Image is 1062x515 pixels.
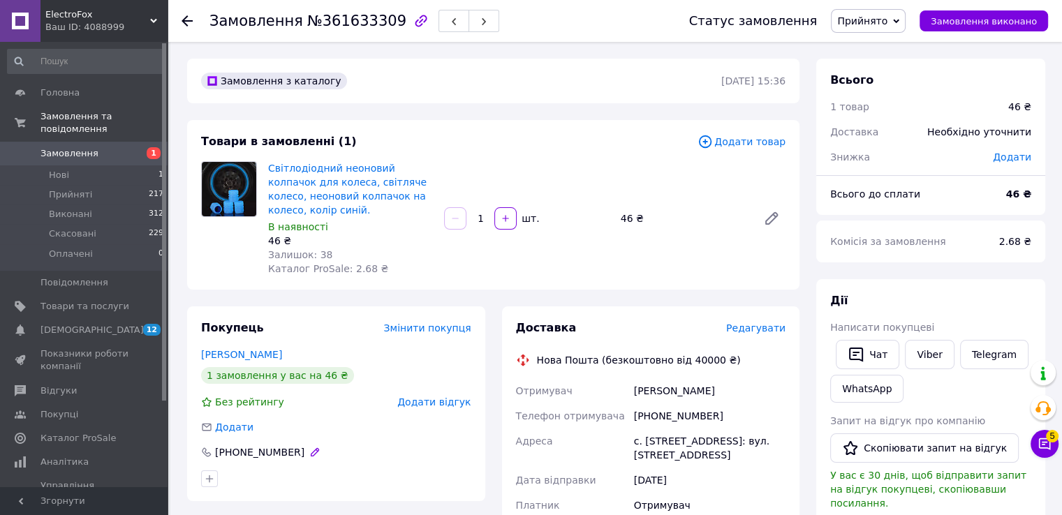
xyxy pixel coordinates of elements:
span: 1 [147,147,161,159]
span: Всього [830,73,873,87]
span: 312 [149,208,163,221]
span: Додати відгук [397,396,471,408]
div: с. [STREET_ADDRESS]: вул. [STREET_ADDRESS] [631,428,788,468]
div: 1 замовлення у вас на 46 ₴ [201,367,354,384]
span: Додати товар [698,134,786,149]
span: Адреса [516,435,553,447]
div: Нова Пошта (безкоштовно від 40000 ₴) [533,353,744,367]
span: У вас є 30 днів, щоб відправити запит на відгук покупцеві, скопіювавши посилання. [830,470,1026,509]
span: 5 [1046,430,1059,442]
span: Прийнято [837,15,887,27]
span: 1 товар [830,101,869,112]
span: Доставка [516,321,577,334]
span: Доставка [830,126,878,137]
span: №361633309 [307,13,406,29]
span: Запит на відгук про компанію [830,415,985,426]
span: Показники роботи компанії [40,348,129,373]
a: Viber [905,340,954,369]
div: 46 ₴ [268,234,433,248]
span: В наявності [268,221,328,232]
div: Замовлення з каталогу [201,73,347,89]
span: Товари в замовленні (1) [201,135,357,148]
span: [DEMOGRAPHIC_DATA] [40,324,144,336]
span: Додати [215,421,253,433]
span: Отримувач [516,385,573,396]
div: 46 ₴ [615,209,752,228]
span: Знижка [830,151,870,163]
span: Всього до сплати [830,188,920,200]
span: Замовлення [209,13,303,29]
span: Каталог ProSale [40,432,116,445]
span: Телефон отримувача [516,410,625,421]
img: Світлодіодний неоновий колпачок для колеса, світляче колесо, неоновий колпачок на колесо, колір с... [202,162,256,216]
span: 2.68 ₴ [999,236,1031,247]
span: Прийняті [49,188,92,201]
span: Редагувати [726,322,786,334]
span: Відгуки [40,385,77,397]
span: Покупець [201,321,264,334]
span: 1 [158,169,163,181]
span: Додати [993,151,1031,163]
span: Дата відправки [516,475,596,486]
div: шт. [518,211,540,225]
span: Покупці [40,408,78,421]
span: Комісія за замовлення [830,236,946,247]
span: Товари та послуги [40,300,129,313]
span: Дії [830,294,848,307]
span: 12 [143,324,161,336]
span: 217 [149,188,163,201]
div: [PERSON_NAME] [631,378,788,403]
a: [PERSON_NAME] [201,349,282,360]
div: Повернутися назад [182,14,193,28]
b: 46 ₴ [1006,188,1031,200]
button: Чат [836,340,899,369]
span: 0 [158,248,163,260]
span: Виконані [49,208,92,221]
a: Telegram [960,340,1028,369]
span: Замовлення [40,147,98,160]
span: Написати покупцеві [830,322,934,333]
span: Замовлення виконано [931,16,1037,27]
span: ElectroFox [45,8,150,21]
div: 46 ₴ [1008,100,1031,114]
span: Без рейтингу [215,396,284,408]
a: Редагувати [758,204,786,232]
span: Залишок: 38 [268,249,332,260]
a: Світлодіодний неоновий колпачок для колеса, світляче колесо, неоновий колпачок на колесо, колір с... [268,163,427,216]
a: WhatsApp [830,375,904,403]
input: Пошук [7,49,165,74]
span: Змінити покупця [384,322,471,334]
button: Чат з покупцем5 [1031,430,1059,458]
time: [DATE] 15:36 [721,75,786,87]
span: Управління сайтом [40,479,129,505]
div: [PHONE_NUMBER] [214,445,306,459]
span: Платник [516,500,560,511]
span: Оплачені [49,248,93,260]
span: 229 [149,227,163,240]
div: [PHONE_NUMBER] [631,403,788,428]
span: Каталог ProSale: 2.68 ₴ [268,263,388,274]
div: Статус замовлення [689,14,818,28]
button: Скопіювати запит на відгук [830,433,1019,463]
span: Нові [49,169,69,181]
div: Необхідно уточнити [919,117,1040,147]
span: Аналітика [40,456,89,468]
div: [DATE] [631,468,788,493]
span: Повідомлення [40,276,108,289]
button: Замовлення виконано [920,10,1048,31]
span: Замовлення та повідомлення [40,110,168,135]
span: Скасовані [49,227,96,240]
div: Ваш ID: 4088999 [45,21,168,33]
span: Головна [40,87,80,99]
